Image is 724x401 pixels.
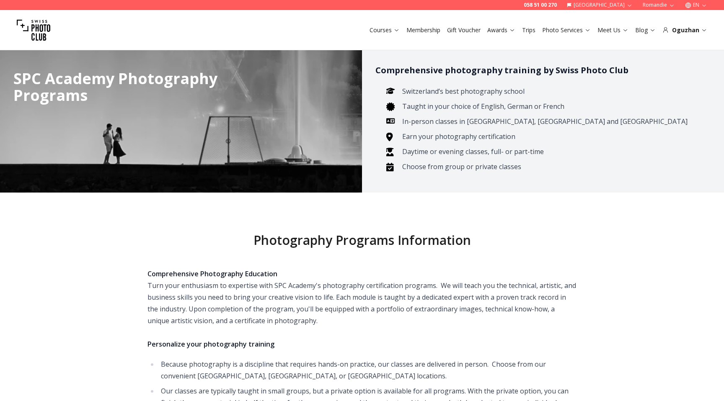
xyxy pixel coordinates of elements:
button: Trips [519,24,539,36]
img: Swiss photo club [17,13,50,47]
li: Choose from group or private classes [400,161,697,172]
button: Gift Voucher [444,24,484,36]
a: 058 51 00 270 [524,2,557,8]
div: Turn your enthusiasm to expertise with SPC Academy's photography certification programs. We will ... [147,268,577,350]
li: Because photography is a discipline that requires hands-on practice, our classes are delivered in... [158,358,577,382]
button: Membership [403,24,444,36]
strong: Personalize your photography training [147,339,274,349]
button: Blog [632,24,659,36]
a: Photo Services [542,26,591,34]
h3: Comprehensive photography training by Swiss Photo Club [375,64,711,77]
a: Gift Voucher [447,26,481,34]
li: Taught in your choice of English, German or French [400,100,697,112]
li: Switzerland’s best photography school [400,85,697,97]
strong: Comprehensive Photography Education [147,269,277,278]
button: Awards [484,24,519,36]
button: Meet Us [594,24,632,36]
div: SPC Academy Photography Programs [13,70,255,104]
a: Trips [522,26,535,34]
a: Meet Us [597,26,628,34]
li: Daytime or evening classes, full- or part-time [400,146,697,157]
button: Courses [366,24,403,36]
li: Earn your photography certification [400,131,697,142]
h2: Photography Programs Information [101,233,623,248]
a: Membership [406,26,440,34]
a: Courses [370,26,400,34]
a: Awards [487,26,515,34]
a: Blog [635,26,656,34]
div: Oguzhan [662,26,707,34]
li: In-person classes in [GEOGRAPHIC_DATA], [GEOGRAPHIC_DATA] and [GEOGRAPHIC_DATA] [400,116,697,127]
button: Photo Services [539,24,594,36]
